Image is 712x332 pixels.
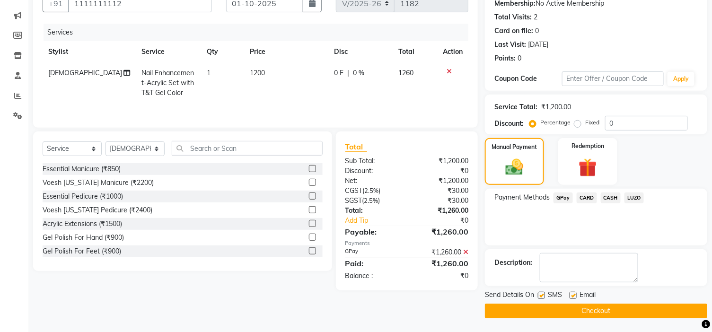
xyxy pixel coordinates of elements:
[571,142,604,150] label: Redemption
[407,186,475,196] div: ₹30.00
[345,142,367,152] span: Total
[399,69,414,77] span: 1260
[43,164,121,174] div: Essential Manicure (₹850)
[48,69,122,77] span: [DEMOGRAPHIC_DATA]
[334,68,343,78] span: 0 F
[535,26,539,36] div: 0
[528,40,548,50] div: [DATE]
[585,118,599,127] label: Fixed
[201,41,245,62] th: Qty
[485,290,534,302] span: Send Details On
[141,69,194,97] span: Nail Enhancement-Acrylic Set with T&T Gel Color
[485,304,707,318] button: Checkout
[347,68,349,78] span: |
[338,166,407,176] div: Discount:
[494,53,516,63] div: Points:
[494,119,524,129] div: Discount:
[573,156,603,179] img: _gift.svg
[407,166,475,176] div: ₹0
[44,24,475,41] div: Services
[534,12,537,22] div: 2
[245,41,329,62] th: Price
[172,141,323,156] input: Search or Scan
[407,176,475,186] div: ₹1,200.00
[43,205,152,215] div: Voesh [US_STATE] Pedicure (₹2400)
[136,41,201,62] th: Service
[540,118,571,127] label: Percentage
[338,186,407,196] div: ( )
[494,26,533,36] div: Card on file:
[494,12,532,22] div: Total Visits:
[43,41,136,62] th: Stylist
[518,53,521,63] div: 0
[562,71,664,86] input: Enter Offer / Coupon Code
[494,102,537,112] div: Service Total:
[407,156,475,166] div: ₹1,200.00
[418,216,475,226] div: ₹0
[364,197,378,204] span: 2.5%
[207,69,211,77] span: 1
[345,186,363,195] span: CGST
[43,246,121,256] div: Gel Polish For Feet (₹900)
[668,72,694,86] button: Apply
[554,192,573,203] span: GPay
[43,219,122,229] div: Acrylic Extensions (₹1500)
[407,226,475,237] div: ₹1,260.00
[345,196,362,205] span: SGST
[328,41,393,62] th: Disc
[407,258,475,269] div: ₹1,260.00
[580,290,596,302] span: Email
[338,271,407,281] div: Balance :
[338,196,407,206] div: ( )
[338,247,407,257] div: GPay
[407,247,475,257] div: ₹1,260.00
[393,41,437,62] th: Total
[345,239,468,247] div: Payments
[338,206,407,216] div: Total:
[338,176,407,186] div: Net:
[353,68,364,78] span: 0 %
[601,192,621,203] span: CASH
[43,192,123,201] div: Essential Pedicure (₹1000)
[338,156,407,166] div: Sub Total:
[492,143,537,151] label: Manual Payment
[541,102,571,112] div: ₹1,200.00
[494,258,532,268] div: Description:
[407,206,475,216] div: ₹1,260.00
[250,69,265,77] span: 1200
[338,226,407,237] div: Payable:
[43,178,154,188] div: Voesh [US_STATE] Manicure (₹2200)
[548,290,562,302] span: SMS
[365,187,379,194] span: 2.5%
[407,271,475,281] div: ₹0
[577,192,597,203] span: CARD
[624,192,644,203] span: LUZO
[494,192,550,202] span: Payment Methods
[407,196,475,206] div: ₹30.00
[500,157,529,177] img: _cash.svg
[43,233,124,243] div: Gel Polish For Hand (₹900)
[494,74,562,84] div: Coupon Code
[338,258,407,269] div: Paid:
[494,40,526,50] div: Last Visit:
[338,216,418,226] a: Add Tip
[437,41,468,62] th: Action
